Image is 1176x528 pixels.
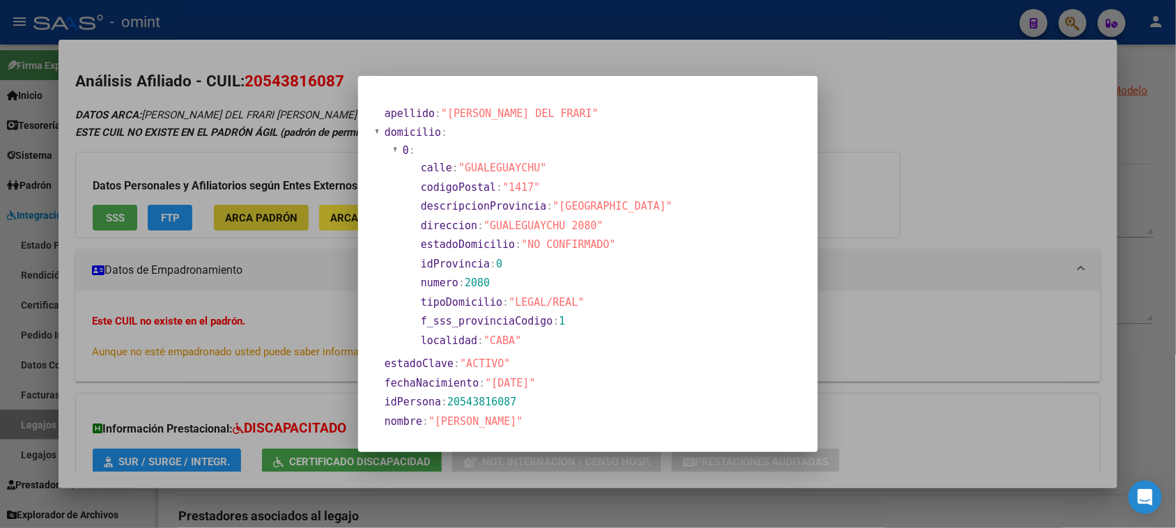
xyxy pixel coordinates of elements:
[502,296,509,309] span: :
[496,181,502,194] span: :
[421,181,496,194] span: codigoPostal
[1129,481,1162,514] div: Open Intercom Messenger
[479,377,485,389] span: :
[460,357,510,370] span: "ACTIVO"
[421,315,553,327] span: f_sss_provinciaCodigo
[483,219,603,232] span: "GUALEGUAYCHU 2080"
[486,377,536,389] span: "[DATE]"
[421,277,458,289] span: numero
[502,181,540,194] span: "1417"
[483,334,521,347] span: "CABA"
[496,258,502,270] span: 0
[409,144,415,157] span: :
[458,162,546,174] span: "GUALEGUAYCHU"
[403,144,409,157] span: 0
[479,434,485,447] span: :
[477,219,483,232] span: :
[385,415,422,428] span: nombre
[515,238,521,251] span: :
[385,357,454,370] span: estadoClave
[421,334,477,347] span: localidad
[447,396,516,408] span: 20543816087
[465,277,490,289] span: 2080
[490,258,496,270] span: :
[435,107,441,120] span: :
[486,434,548,447] span: "54381608"
[421,219,477,232] span: direccion
[509,296,584,309] span: "LEGAL/REAL"
[421,296,502,309] span: tipoDomicilio
[553,200,673,212] span: "[GEOGRAPHIC_DATA]"
[452,162,458,174] span: :
[553,315,559,327] span: :
[421,258,490,270] span: idProvincia
[385,396,441,408] span: idPersona
[385,377,479,389] span: fechaNacimiento
[522,238,616,251] span: "NO CONFIRMADO"
[441,396,447,408] span: :
[385,126,441,139] span: domicilio
[421,162,452,174] span: calle
[422,415,428,428] span: :
[559,315,566,327] span: 1
[441,126,447,139] span: :
[458,277,465,289] span: :
[441,107,598,120] span: "[PERSON_NAME] DEL FRARI"
[547,200,553,212] span: :
[421,238,515,251] span: estadoDomicilio
[454,357,460,370] span: :
[477,334,483,347] span: :
[428,415,523,428] span: "[PERSON_NAME]"
[385,107,435,120] span: apellido
[385,434,479,447] span: numeroDocumento
[421,200,547,212] span: descripcionProvincia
